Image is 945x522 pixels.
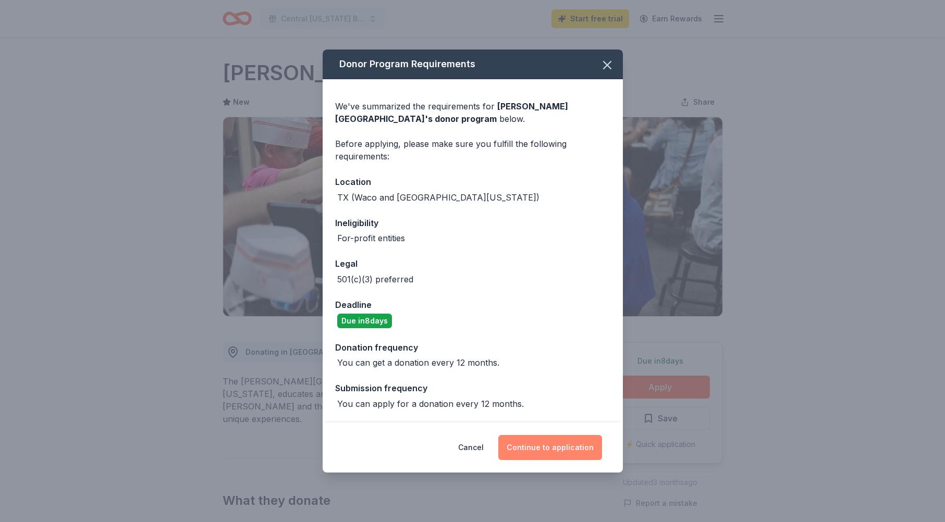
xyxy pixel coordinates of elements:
[335,298,610,312] div: Deadline
[335,216,610,230] div: Ineligibility
[323,49,623,79] div: Donor Program Requirements
[458,435,484,460] button: Cancel
[335,381,610,395] div: Submission frequency
[335,341,610,354] div: Donation frequency
[498,435,602,460] button: Continue to application
[337,397,524,410] div: You can apply for a donation every 12 months.
[335,175,610,189] div: Location
[337,273,413,285] div: 501(c)(3) preferred
[335,100,610,125] div: We've summarized the requirements for below.
[337,191,539,204] div: TX (Waco and [GEOGRAPHIC_DATA][US_STATE])
[337,232,405,244] div: For-profit entities
[337,314,392,328] div: Due in 8 days
[335,138,610,163] div: Before applying, please make sure you fulfill the following requirements:
[335,257,610,270] div: Legal
[337,356,499,369] div: You can get a donation every 12 months.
